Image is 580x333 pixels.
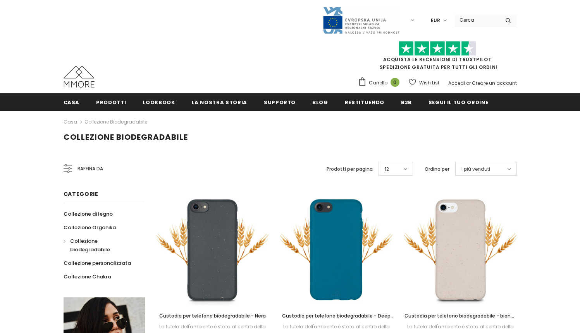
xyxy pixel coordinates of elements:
[64,221,116,234] a: Collezione Organika
[84,118,147,125] a: Collezione biodegradabile
[391,78,399,87] span: 0
[385,165,389,173] span: 12
[472,80,517,86] a: Creare un account
[264,93,296,111] a: supporto
[280,312,392,320] a: Custodia per telefono biodegradabile - Deep Sea Blue
[399,41,476,56] img: Fidati di Pilot Stars
[345,99,384,106] span: Restituendo
[327,165,373,173] label: Prodotti per pagina
[404,312,516,328] span: Custodia per telefono biodegradabile - bianco naturale
[404,312,516,320] a: Custodia per telefono biodegradabile - bianco naturale
[369,79,387,87] span: Carrello
[143,93,175,111] a: Lookbook
[282,312,394,328] span: Custodia per telefono biodegradabile - Deep Sea Blue
[358,77,403,89] a: Carrello 0
[64,273,111,280] span: Collezione Chakra
[345,93,384,111] a: Restituendo
[401,93,412,111] a: B2B
[192,93,247,111] a: La nostra storia
[64,190,98,198] span: Categorie
[425,165,449,173] label: Ordina per
[429,99,488,106] span: Segui il tuo ordine
[64,117,77,127] a: Casa
[70,237,110,253] span: Collezione biodegradabile
[64,234,136,256] a: Collezione biodegradabile
[358,45,517,70] span: SPEDIZIONE GRATUITA PER TUTTI GLI ORDINI
[455,14,499,26] input: Search Site
[409,76,439,89] a: Wish List
[448,80,465,86] a: Accedi
[64,224,116,231] span: Collezione Organika
[64,93,80,111] a: Casa
[64,256,131,270] a: Collezione personalizzata
[312,93,328,111] a: Blog
[383,56,492,63] a: Acquista le recensioni di TrustPilot
[157,312,269,320] a: Custodia per telefono biodegradabile - Nera
[64,210,113,218] span: Collezione di legno
[64,270,111,283] a: Collezione Chakra
[64,99,80,106] span: Casa
[77,165,103,173] span: Raffina da
[322,6,400,34] img: Javni Razpis
[312,99,328,106] span: Blog
[419,79,439,87] span: Wish List
[264,99,296,106] span: supporto
[322,17,400,23] a: Javni Razpis
[64,132,188,142] span: Collezione biodegradabile
[431,17,440,24] span: EUR
[64,259,131,267] span: Collezione personalizzata
[429,93,488,111] a: Segui il tuo ordine
[143,99,175,106] span: Lookbook
[192,99,247,106] span: La nostra storia
[64,66,95,88] img: Casi MMORE
[159,312,266,319] span: Custodia per telefono biodegradabile - Nera
[64,207,113,221] a: Collezione di legno
[461,165,490,173] span: I più venduti
[96,93,126,111] a: Prodotti
[466,80,471,86] span: or
[401,99,412,106] span: B2B
[96,99,126,106] span: Prodotti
